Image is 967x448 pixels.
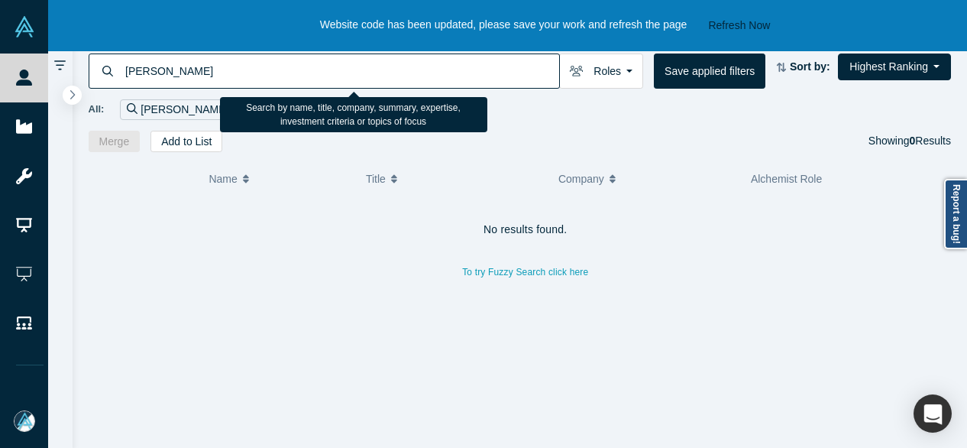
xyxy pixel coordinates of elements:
span: Name [209,163,237,195]
input: Search by name, title, company, summary, expertise, investment criteria or topics of focus [124,53,559,89]
button: Remove Filter [228,101,240,118]
strong: Sort by: [790,60,830,73]
span: Results [910,135,951,147]
span: Alchemist Role [751,173,822,185]
div: [PERSON_NAME] [120,99,247,120]
button: Title [366,163,542,195]
h4: No results found. [89,223,963,236]
span: Title [366,163,386,195]
a: Report a bug! [944,179,967,249]
img: Mia Scott's Account [14,411,35,432]
span: All: [89,102,105,117]
strong: 0 [910,135,916,147]
button: Company [558,163,735,195]
span: Company [558,163,604,195]
button: Add to List [150,131,222,152]
button: Roles [559,54,643,89]
button: Save applied filters [654,54,765,89]
img: Alchemist Vault Logo [14,16,35,37]
button: Name [209,163,350,195]
button: Highest Ranking [838,54,951,80]
button: Refresh Now [703,16,775,35]
div: Showing [868,131,951,152]
button: Merge [89,131,141,152]
button: To try Fuzzy Search click here [451,262,599,282]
